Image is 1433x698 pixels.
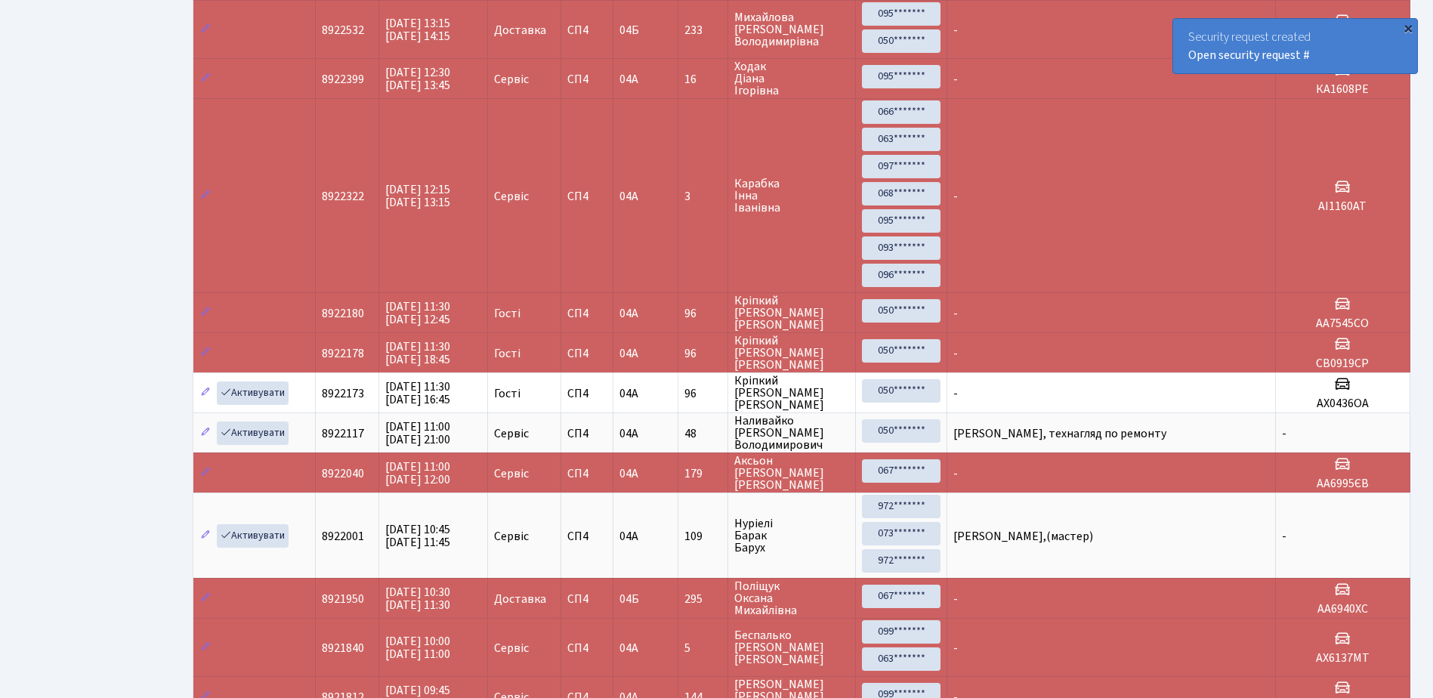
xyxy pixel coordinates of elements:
[322,465,364,482] span: 8922040
[1282,602,1404,616] h5: АА6940ХС
[385,584,450,613] span: [DATE] 10:30 [DATE] 11:30
[494,530,529,542] span: Сервіс
[494,73,529,85] span: Сервіс
[1188,47,1310,63] a: Open security request #
[567,530,607,542] span: СП4
[494,347,520,360] span: Гості
[567,190,607,202] span: СП4
[385,338,450,368] span: [DATE] 11:30 [DATE] 18:45
[734,178,849,214] span: Карабка Інна Іванівна
[1401,20,1416,36] div: ×
[1282,397,1404,411] h5: AX0436OA
[684,642,721,654] span: 5
[322,71,364,88] span: 8922399
[567,24,607,36] span: СП4
[494,388,520,400] span: Гості
[619,71,638,88] span: 04А
[734,375,849,411] span: Кріпкий [PERSON_NAME] [PERSON_NAME]
[385,521,450,551] span: [DATE] 10:45 [DATE] 11:45
[734,415,849,451] span: Наливайко [PERSON_NAME] Володимирович
[567,73,607,85] span: СП4
[953,465,958,482] span: -
[322,528,364,545] span: 8922001
[953,71,958,88] span: -
[619,591,639,607] span: 04Б
[619,305,638,322] span: 04А
[322,22,364,39] span: 8922532
[953,640,958,656] span: -
[567,593,607,605] span: СП4
[217,422,289,445] a: Активувати
[1282,651,1404,666] h5: АХ6137МТ
[619,528,638,545] span: 04А
[494,642,529,654] span: Сервіс
[385,633,450,662] span: [DATE] 10:00 [DATE] 11:00
[619,22,639,39] span: 04Б
[385,298,450,328] span: [DATE] 11:30 [DATE] 12:45
[1282,528,1286,545] span: -
[322,305,364,322] span: 8922180
[734,517,849,554] span: Нуріелі Барак Барух
[619,425,638,442] span: 04А
[567,388,607,400] span: СП4
[494,593,546,605] span: Доставка
[953,345,958,362] span: -
[619,385,638,402] span: 04А
[684,593,721,605] span: 295
[734,580,849,616] span: Поліщук Оксана Михайлівна
[734,60,849,97] span: Ходак Діана Ігорівна
[494,24,546,36] span: Доставка
[734,295,849,331] span: Кріпкий [PERSON_NAME] [PERSON_NAME]
[684,468,721,480] span: 179
[1173,19,1417,73] div: Security request created
[1282,317,1404,331] h5: АА7545СО
[322,345,364,362] span: 8922178
[734,11,849,48] span: Михайлова [PERSON_NAME] Володимирівна
[322,591,364,607] span: 8921950
[684,190,721,202] span: 3
[494,307,520,320] span: Гості
[953,188,958,205] span: -
[619,188,638,205] span: 04А
[619,640,638,656] span: 04А
[953,425,1166,442] span: [PERSON_NAME], технагляд по ремонту
[494,468,529,480] span: Сервіс
[953,305,958,322] span: -
[1282,425,1286,442] span: -
[567,307,607,320] span: СП4
[385,418,450,448] span: [DATE] 11:00 [DATE] 21:00
[684,428,721,440] span: 48
[734,629,849,666] span: Беспалько [PERSON_NAME] [PERSON_NAME]
[1282,199,1404,214] h5: АІ1160АТ
[494,190,529,202] span: Сервіс
[619,345,638,362] span: 04А
[322,385,364,402] span: 8922173
[322,640,364,656] span: 8921840
[1282,477,1404,491] h5: АА6995ЄВ
[1282,357,1404,371] h5: СВ0919СР
[385,181,450,211] span: [DATE] 12:15 [DATE] 13:15
[494,428,529,440] span: Сервіс
[734,335,849,371] span: Кріпкий [PERSON_NAME] [PERSON_NAME]
[684,530,721,542] span: 109
[684,73,721,85] span: 16
[953,528,1093,545] span: [PERSON_NAME],(мастер)
[217,524,289,548] a: Активувати
[567,642,607,654] span: СП4
[385,64,450,94] span: [DATE] 12:30 [DATE] 13:45
[953,591,958,607] span: -
[385,15,450,45] span: [DATE] 13:15 [DATE] 14:15
[684,24,721,36] span: 233
[953,22,958,39] span: -
[684,388,721,400] span: 96
[385,378,450,408] span: [DATE] 11:30 [DATE] 16:45
[619,465,638,482] span: 04А
[385,459,450,488] span: [DATE] 11:00 [DATE] 12:00
[322,188,364,205] span: 8922322
[734,455,849,491] span: Аксьон [PERSON_NAME] [PERSON_NAME]
[217,381,289,405] a: Активувати
[567,347,607,360] span: СП4
[1282,82,1404,97] h5: КА1608РЕ
[567,428,607,440] span: СП4
[322,425,364,442] span: 8922117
